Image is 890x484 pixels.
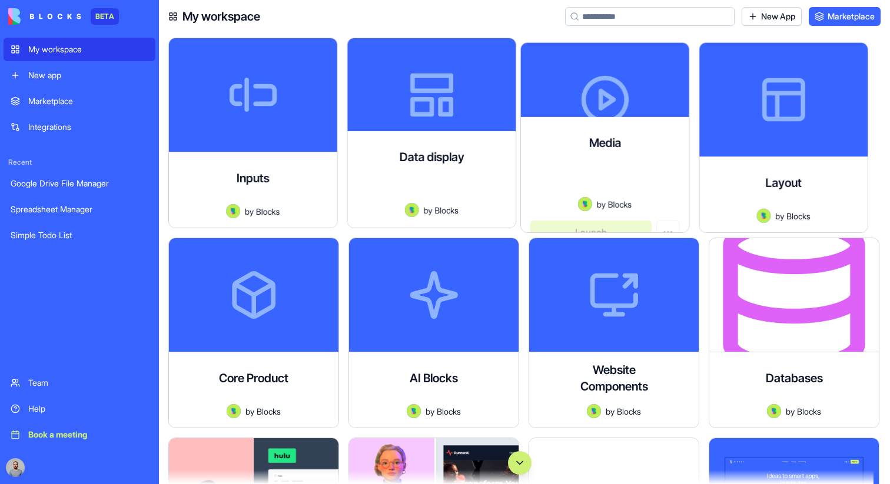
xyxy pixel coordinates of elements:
[257,405,281,418] span: Blocks
[766,370,823,386] h4: Databases
[348,38,519,228] a: Data displayAvatarbyBlocksLaunch
[168,38,339,228] a: InputsAvatarbyBlocks
[405,203,419,217] img: Avatar
[567,362,661,395] h4: Website Components
[4,423,155,446] a: Book a meeting
[226,204,240,218] img: Avatar
[529,238,699,428] a: Website ComponentsAvatarbyBlocks
[4,115,155,139] a: Integrations
[578,197,592,211] img: Avatar
[742,7,802,26] a: New App
[11,203,148,215] div: Spreadsheet Manager
[606,405,615,418] span: by
[4,89,155,113] a: Marketplace
[4,397,155,420] a: Help
[587,404,601,418] img: Avatar
[28,44,148,55] div: My workspace
[4,64,155,87] a: New app
[11,178,148,189] div: Google Drive File Manager
[348,238,519,428] a: AI BlocksAvatarbyBlocks
[28,121,148,133] div: Integrations
[256,205,280,218] span: Blocks
[809,7,881,26] a: Marketplace
[4,38,155,61] a: My workspace
[28,69,148,81] div: New app
[765,175,801,191] h4: Layout
[767,404,781,418] img: Avatar
[237,170,270,186] h4: Inputs
[28,403,148,415] div: Help
[786,405,795,418] span: by
[426,405,434,418] span: by
[423,204,432,216] span: by
[709,238,879,428] a: DatabasesAvatarbyBlocks
[797,405,821,418] span: Blocks
[529,38,699,228] a: MediaAvatarbyBlocksLaunch
[709,38,879,228] a: LayoutAvatarbyBlocks
[589,135,621,151] h4: Media
[6,458,25,477] img: image_123650291_bsq8ao.jpg
[245,405,254,418] span: by
[182,8,260,25] h4: My workspace
[28,95,148,107] div: Marketplace
[407,404,421,418] img: Avatar
[357,226,478,250] button: Launch
[227,404,241,418] img: Avatar
[4,371,155,395] a: Team
[4,198,155,221] a: Spreadsheet Manager
[8,8,119,25] a: BETA
[617,405,641,418] span: Blocks
[434,204,459,216] span: Blocks
[4,158,155,167] span: Recent
[219,370,288,386] h4: Core Product
[168,238,339,428] a: Core ProductAvatarbyBlocks
[437,405,461,418] span: Blocks
[410,370,458,386] h4: AI Blocks
[757,209,771,223] img: Avatar
[608,198,632,211] span: Blocks
[775,209,784,222] span: by
[399,149,464,165] h4: Data display
[597,198,606,211] span: by
[4,172,155,195] a: Google Drive File Manager
[530,221,652,244] button: Launch
[28,429,148,440] div: Book a meeting
[91,8,119,25] div: BETA
[28,377,148,389] div: Team
[245,205,254,218] span: by
[4,223,155,247] a: Simple Todo List
[8,8,81,25] img: logo
[786,209,811,222] span: Blocks
[11,229,148,241] div: Simple Todo List
[508,451,532,475] button: Scroll to bottom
